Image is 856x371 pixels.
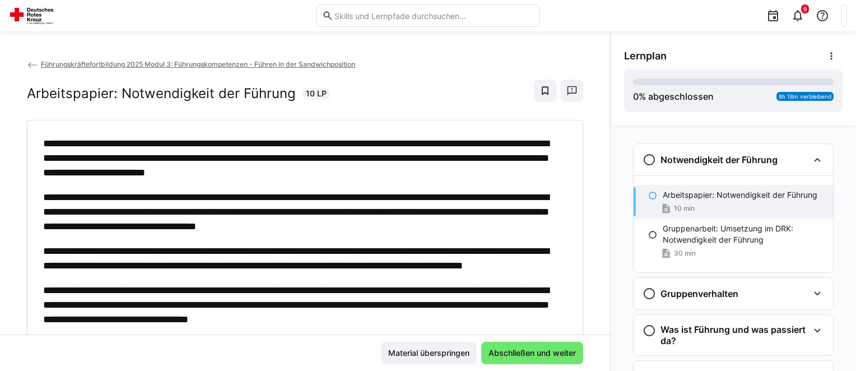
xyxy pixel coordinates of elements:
[27,85,296,102] h2: Arbeitspapier: Notwendigkeit der Führung
[481,342,583,364] button: Abschließen und weiter
[663,223,824,245] p: Gruppenarbeit: Umsetzung im DRK: Notwendigkeit der Führung
[674,204,695,213] span: 10 min
[660,288,738,299] h3: Gruppenverhalten
[333,11,534,21] input: Skills und Lernpfade durchsuchen…
[633,91,639,102] span: 0
[674,249,696,258] span: 30 min
[660,324,808,346] h3: Was ist Führung und was passiert da?
[663,189,817,201] p: Arbeitspapier: Notwendigkeit der Führung
[633,90,714,103] div: % abgeschlossen
[306,88,327,99] span: 10 LP
[41,60,355,68] span: Führungskräftefortbildung 2025 Modul 3: Führungskompetenzen - Führen in der Sandwichposition
[387,347,471,359] span: Material überspringen
[779,93,831,100] span: 8h 18m verbleibend
[803,6,807,12] span: 9
[660,154,778,165] h3: Notwendigkeit der Führung
[487,347,578,359] span: Abschließen und weiter
[381,342,477,364] button: Material überspringen
[27,60,355,68] a: Führungskräftefortbildung 2025 Modul 3: Führungskompetenzen - Führen in der Sandwichposition
[624,50,667,62] span: Lernplan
